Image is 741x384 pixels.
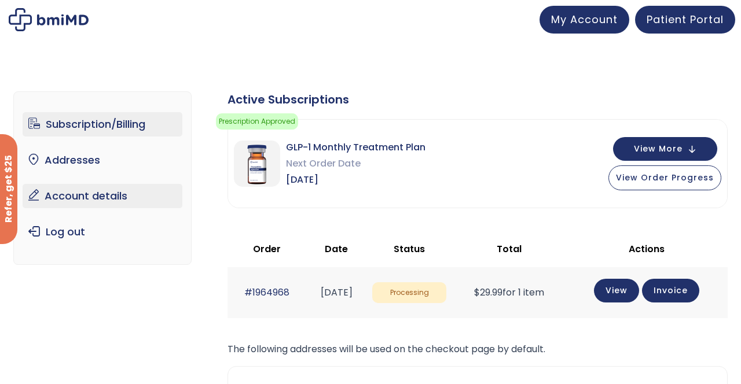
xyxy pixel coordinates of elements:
img: My account [9,8,89,31]
span: My Account [551,12,618,27]
nav: Account pages [13,91,192,265]
span: GLP-1 Monthly Treatment Plan [286,139,425,156]
span: Processing [372,282,446,304]
a: Subscription/Billing [23,112,183,136]
button: View More [613,137,717,161]
button: View Order Progress [608,165,721,190]
a: #1964968 [244,286,289,299]
span: Status [394,242,425,256]
div: Active Subscriptions [228,91,728,108]
a: View [594,279,639,302]
span: Next Order Date [286,156,425,172]
td: for 1 item [452,267,566,317]
span: [DATE] [286,172,425,188]
p: The following addresses will be used on the checkout page by default. [228,341,728,357]
span: View Order Progress [616,172,714,183]
a: Log out [23,220,183,244]
span: 29.99 [474,286,502,299]
span: View More [634,145,683,153]
span: Date [325,242,348,256]
time: [DATE] [321,286,353,299]
span: Patient Portal [647,12,724,27]
span: Prescription Approved [216,113,298,130]
a: Invoice [642,279,699,302]
span: Actions [629,242,665,256]
img: GLP-1 Monthly Treatment Plan [234,141,280,187]
a: Addresses [23,148,183,172]
span: $ [474,286,480,299]
a: Account details [23,184,183,208]
a: My Account [540,6,629,34]
span: Order [253,242,281,256]
span: Total [497,242,522,256]
a: Patient Portal [635,6,735,34]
